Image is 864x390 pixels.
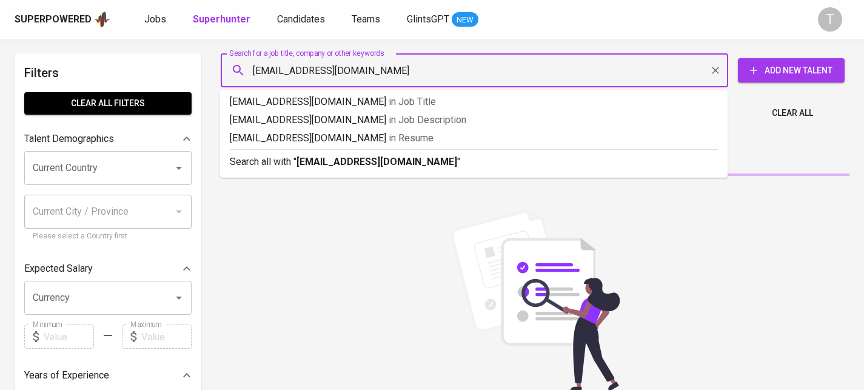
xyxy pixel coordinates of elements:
p: Please select a Country first [33,230,183,243]
span: GlintsGPT [407,13,449,25]
span: Clear All [772,106,813,121]
button: Open [170,160,187,177]
p: Expected Salary [24,261,93,276]
span: Add New Talent [748,63,835,78]
a: Superhunter [193,12,253,27]
span: Candidates [277,13,325,25]
div: Expected Salary [24,257,192,281]
span: in Job Description [389,114,466,126]
button: Add New Talent [738,58,845,82]
h6: Filters [24,63,192,82]
div: Years of Experience [24,363,192,388]
button: Open [170,289,187,306]
b: [EMAIL_ADDRESS][DOMAIN_NAME] [296,156,457,167]
p: Talent Demographics [24,132,114,146]
span: in Job Title [389,96,436,107]
div: Superpowered [15,13,92,27]
div: Talent Demographics [24,127,192,151]
input: Value [141,324,192,349]
div: T [818,7,842,32]
a: Candidates [277,12,327,27]
p: [EMAIL_ADDRESS][DOMAIN_NAME] [230,113,718,127]
a: GlintsGPT NEW [407,12,478,27]
button: Clear All [767,102,818,124]
button: Clear [707,62,724,79]
p: Search all with " " [230,155,718,169]
img: app logo [94,10,110,29]
a: Jobs [144,12,169,27]
span: NEW [452,14,478,26]
span: Teams [352,13,380,25]
p: [EMAIL_ADDRESS][DOMAIN_NAME] [230,95,718,109]
p: Years of Experience [24,368,109,383]
p: [EMAIL_ADDRESS][DOMAIN_NAME] [230,131,718,146]
a: Teams [352,12,383,27]
input: Value [44,324,94,349]
span: in Resume [389,132,434,144]
b: Superhunter [193,13,250,25]
a: Superpoweredapp logo [15,10,110,29]
span: Clear All filters [34,96,182,111]
span: Jobs [144,13,166,25]
button: Clear All filters [24,92,192,115]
